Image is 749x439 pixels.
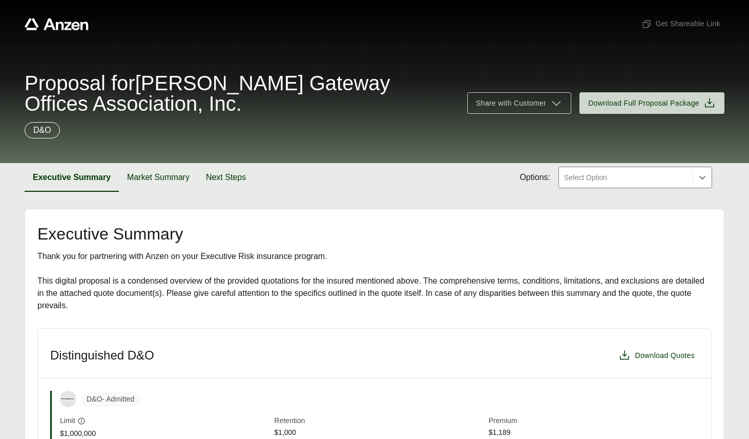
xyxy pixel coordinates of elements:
span: Download Full Proposal Package [588,98,699,109]
span: Proposal for [PERSON_NAME] Gateway Offices Association, Inc. [25,73,455,114]
button: Get Shareable Link [637,14,724,33]
button: Executive Summary [25,163,119,192]
span: $1,189 [489,427,699,439]
span: Get Shareable Link [641,18,720,29]
span: Options: [519,171,550,184]
span: $1,000 [274,427,484,439]
span: Retention [274,415,484,427]
button: Market Summary [119,163,198,192]
button: Download Full Proposal Package [579,92,724,114]
h2: Executive Summary [37,226,712,242]
div: Thank you for partnering with Anzen on your Executive Risk insurance program. This digital propos... [37,250,712,312]
p: D&O [33,124,51,136]
button: Share with Customer [467,92,571,114]
a: Anzen website [25,18,89,30]
span: Premium [489,415,699,427]
span: Share with Customer [476,98,546,109]
button: Download Quotes [614,345,699,366]
img: Distinguished [60,397,76,400]
button: Next Steps [198,163,254,192]
span: Limit [60,415,75,426]
h3: Distinguished D&O [50,348,154,363]
span: Download Quotes [635,350,695,361]
span: $1,000,000 [60,428,270,439]
span: D&O - Admitted [80,392,140,407]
